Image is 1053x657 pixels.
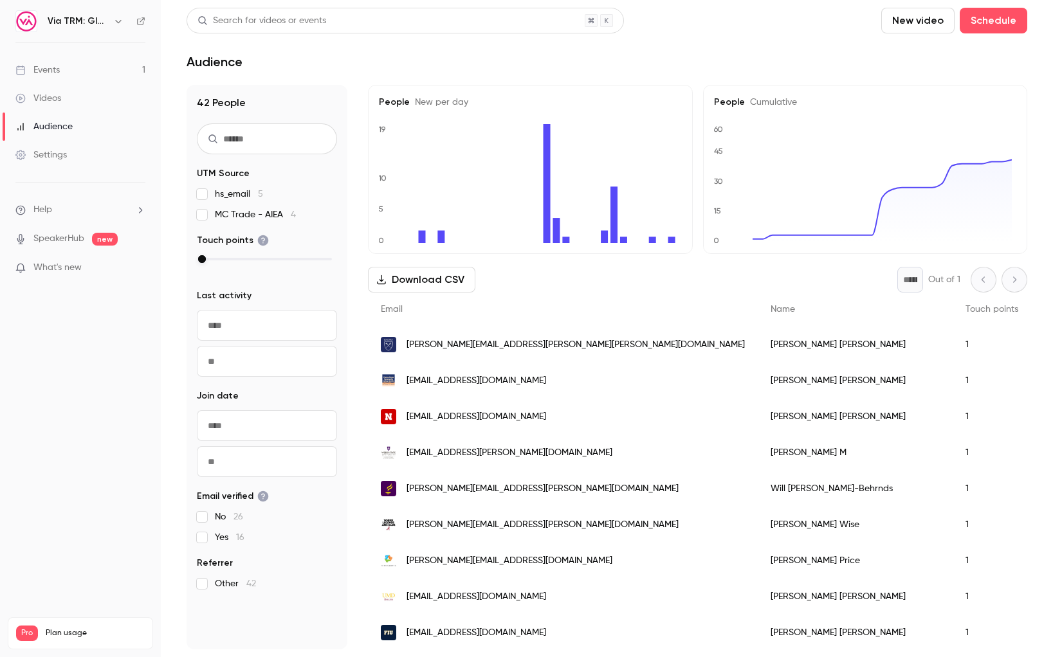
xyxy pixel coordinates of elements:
div: [PERSON_NAME] [PERSON_NAME] [758,399,953,435]
span: Pro [16,625,38,641]
div: max [198,255,206,263]
div: 1 [953,471,1031,507]
span: UTM Source [197,167,250,180]
span: Name [771,305,795,314]
button: Schedule [960,8,1027,33]
span: Cumulative [745,98,797,107]
iframe: Noticeable Trigger [130,262,145,274]
span: [EMAIL_ADDRESS][DOMAIN_NAME] [407,626,546,640]
span: new [92,233,118,246]
div: Events [15,64,60,76]
span: Help [33,203,52,217]
img: fiu.edu [381,625,396,640]
div: [PERSON_NAME] [PERSON_NAME] [758,327,953,363]
div: [PERSON_NAME] Wise [758,507,953,543]
span: Referrer [197,557,233,570]
button: Download CSV [368,267,475,292]
div: 1 [953,399,1031,435]
span: Touch points [966,305,1018,314]
div: Settings [15,148,67,161]
span: Email verified [197,490,269,503]
div: [PERSON_NAME] [PERSON_NAME] [758,615,953,651]
div: Videos [15,92,61,105]
h6: Via TRM: Global Engagement Solutions [48,15,108,28]
div: 1 [953,507,1031,543]
span: [EMAIL_ADDRESS][DOMAIN_NAME] [407,374,546,388]
div: Audience [15,120,73,133]
h5: People [379,96,682,109]
span: No [215,510,243,523]
img: terradotta.com [381,553,396,568]
div: Search for videos or events [197,14,326,28]
div: [PERSON_NAME] [PERSON_NAME] [758,363,953,399]
span: Touch points [197,234,269,247]
span: 4 [291,210,296,219]
div: 1 [953,615,1031,651]
span: [PERSON_NAME][EMAIL_ADDRESS][DOMAIN_NAME] [407,554,612,568]
span: 26 [233,512,243,521]
span: What's new [33,261,82,274]
span: Yes [215,531,244,544]
text: 5 [378,204,383,213]
text: 15 [713,206,721,215]
span: [PERSON_NAME][EMAIL_ADDRESS][PERSON_NAME][PERSON_NAME][DOMAIN_NAME] [407,338,745,352]
img: 4cd.edu [381,373,396,388]
div: 1 [953,363,1031,399]
text: 45 [714,147,723,156]
img: emory.edu [381,337,396,352]
text: 30 [714,177,723,186]
span: [PERSON_NAME][EMAIL_ADDRESS][PERSON_NAME][DOMAIN_NAME] [407,482,679,496]
img: unl.edu [381,409,396,424]
span: Plan usage [46,628,145,638]
img: weber.edu [381,445,396,460]
p: Out of 1 [928,273,960,286]
h5: People [714,96,1017,109]
span: [PERSON_NAME][EMAIL_ADDRESS][PERSON_NAME][DOMAIN_NAME] [407,518,679,532]
li: help-dropdown-opener [15,203,145,217]
text: 19 [378,125,386,134]
span: Join date [197,390,239,402]
div: [PERSON_NAME] [PERSON_NAME] [758,579,953,615]
span: Other [215,577,256,590]
span: Last activity [197,289,252,302]
button: New video [881,8,955,33]
h1: Audience [187,54,243,69]
img: ua.edu [381,517,396,532]
img: mnsu.edu [381,481,396,496]
span: Email [381,305,403,314]
a: SpeakerHub [33,232,84,246]
div: Will [PERSON_NAME]-Behrnds [758,471,953,507]
span: 16 [236,533,244,542]
img: Via TRM: Global Engagement Solutions [16,11,37,32]
text: 0 [713,236,719,245]
span: New per day [410,98,468,107]
div: [PERSON_NAME] Price [758,543,953,579]
span: [EMAIL_ADDRESS][DOMAIN_NAME] [407,590,546,604]
span: 5 [258,190,263,199]
text: 0 [378,236,384,245]
span: 42 [246,579,256,588]
img: d.umn.edu [381,589,396,604]
span: hs_email [215,188,263,201]
span: [EMAIL_ADDRESS][PERSON_NAME][DOMAIN_NAME] [407,446,612,460]
text: 60 [713,125,723,134]
text: 10 [378,174,387,183]
div: 1 [953,579,1031,615]
div: 1 [953,543,1031,579]
span: MC Trade - AIEA [215,208,296,221]
div: [PERSON_NAME] M [758,435,953,471]
div: 1 [953,327,1031,363]
span: [EMAIL_ADDRESS][DOMAIN_NAME] [407,410,546,424]
div: 1 [953,435,1031,471]
h1: 42 People [197,95,337,111]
